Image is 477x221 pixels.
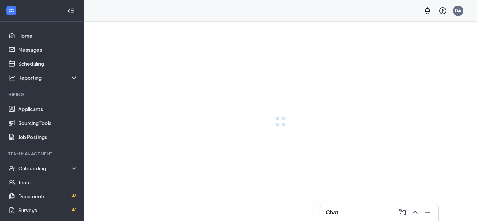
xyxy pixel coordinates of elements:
button: Minimize [421,207,433,218]
a: Job Postings [18,130,78,144]
div: D# [455,8,462,14]
div: Team Management [8,151,76,157]
a: Applicants [18,102,78,116]
svg: Minimize [424,208,432,216]
h3: Chat [326,208,338,216]
div: Onboarding [18,165,78,172]
button: ChevronUp [409,207,420,218]
a: Team [18,175,78,189]
svg: QuestionInfo [439,7,447,15]
div: Reporting [18,74,78,81]
a: Sourcing Tools [18,116,78,130]
a: DocumentsCrown [18,189,78,203]
svg: WorkstreamLogo [8,7,15,14]
svg: ChevronUp [411,208,419,216]
svg: Collapse [67,7,74,14]
button: ComposeMessage [396,207,408,218]
a: Home [18,29,78,43]
a: Scheduling [18,57,78,71]
svg: UserCheck [8,165,15,172]
div: Hiring [8,91,76,97]
a: SurveysCrown [18,203,78,217]
svg: Notifications [423,7,432,15]
a: Messages [18,43,78,57]
svg: Analysis [8,74,15,81]
svg: ComposeMessage [398,208,407,216]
